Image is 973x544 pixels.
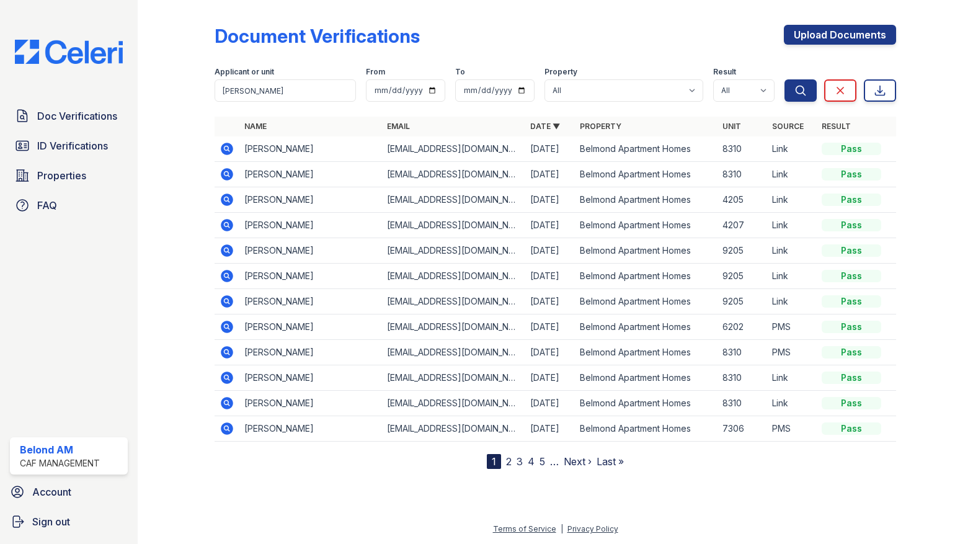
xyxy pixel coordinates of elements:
[366,67,385,77] label: From
[540,455,545,468] a: 5
[525,213,575,238] td: [DATE]
[382,136,525,162] td: [EMAIL_ADDRESS][DOMAIN_NAME]
[575,238,718,264] td: Belmond Apartment Homes
[32,514,70,529] span: Sign out
[822,372,881,384] div: Pass
[718,187,767,213] td: 4205
[5,479,133,504] a: Account
[525,340,575,365] td: [DATE]
[772,122,804,131] a: Source
[525,416,575,442] td: [DATE]
[239,136,383,162] td: [PERSON_NAME]
[382,187,525,213] td: [EMAIL_ADDRESS][DOMAIN_NAME]
[718,238,767,264] td: 9205
[528,455,535,468] a: 4
[517,455,523,468] a: 3
[822,346,881,359] div: Pass
[718,416,767,442] td: 7306
[822,219,881,231] div: Pass
[822,194,881,206] div: Pass
[575,162,718,187] td: Belmond Apartment Homes
[767,340,817,365] td: PMS
[239,162,383,187] td: [PERSON_NAME]
[822,397,881,409] div: Pass
[239,187,383,213] td: [PERSON_NAME]
[822,168,881,181] div: Pass
[767,416,817,442] td: PMS
[5,509,133,534] a: Sign out
[718,340,767,365] td: 8310
[575,136,718,162] td: Belmond Apartment Homes
[713,67,736,77] label: Result
[822,122,851,131] a: Result
[767,187,817,213] td: Link
[575,187,718,213] td: Belmond Apartment Homes
[718,289,767,314] td: 9205
[575,289,718,314] td: Belmond Apartment Homes
[530,122,560,131] a: Date ▼
[382,238,525,264] td: [EMAIL_ADDRESS][DOMAIN_NAME]
[525,365,575,391] td: [DATE]
[722,122,741,131] a: Unit
[382,416,525,442] td: [EMAIL_ADDRESS][DOMAIN_NAME]
[550,454,559,469] span: …
[239,365,383,391] td: [PERSON_NAME]
[525,187,575,213] td: [DATE]
[215,79,357,102] input: Search by name, email, or unit number
[767,213,817,238] td: Link
[767,289,817,314] td: Link
[767,391,817,416] td: Link
[525,264,575,289] td: [DATE]
[784,25,896,45] a: Upload Documents
[506,455,512,468] a: 2
[5,40,133,64] img: CE_Logo_Blue-a8612792a0a2168367f1c8372b55b34899dd931a85d93a1a3d3e32e68fde9ad4.png
[382,365,525,391] td: [EMAIL_ADDRESS][DOMAIN_NAME]
[580,122,621,131] a: Property
[822,321,881,333] div: Pass
[718,136,767,162] td: 8310
[239,238,383,264] td: [PERSON_NAME]
[10,193,128,218] a: FAQ
[455,67,465,77] label: To
[215,67,274,77] label: Applicant or unit
[37,109,117,123] span: Doc Verifications
[767,314,817,340] td: PMS
[20,442,100,457] div: Belond AM
[575,213,718,238] td: Belmond Apartment Homes
[382,391,525,416] td: [EMAIL_ADDRESS][DOMAIN_NAME]
[382,162,525,187] td: [EMAIL_ADDRESS][DOMAIN_NAME]
[493,524,556,533] a: Terms of Service
[239,213,383,238] td: [PERSON_NAME]
[387,122,410,131] a: Email
[561,524,563,533] div: |
[575,391,718,416] td: Belmond Apartment Homes
[239,340,383,365] td: [PERSON_NAME]
[10,133,128,158] a: ID Verifications
[487,454,501,469] div: 1
[20,457,100,470] div: CAF Management
[10,104,128,128] a: Doc Verifications
[718,314,767,340] td: 6202
[718,264,767,289] td: 9205
[525,238,575,264] td: [DATE]
[239,264,383,289] td: [PERSON_NAME]
[718,162,767,187] td: 8310
[382,340,525,365] td: [EMAIL_ADDRESS][DOMAIN_NAME]
[525,162,575,187] td: [DATE]
[525,391,575,416] td: [DATE]
[544,67,577,77] label: Property
[718,391,767,416] td: 8310
[239,416,383,442] td: [PERSON_NAME]
[822,295,881,308] div: Pass
[525,289,575,314] td: [DATE]
[822,143,881,155] div: Pass
[10,163,128,188] a: Properties
[239,391,383,416] td: [PERSON_NAME]
[575,264,718,289] td: Belmond Apartment Homes
[525,136,575,162] td: [DATE]
[382,289,525,314] td: [EMAIL_ADDRESS][DOMAIN_NAME]
[525,314,575,340] td: [DATE]
[718,213,767,238] td: 4207
[597,455,624,468] a: Last »
[244,122,267,131] a: Name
